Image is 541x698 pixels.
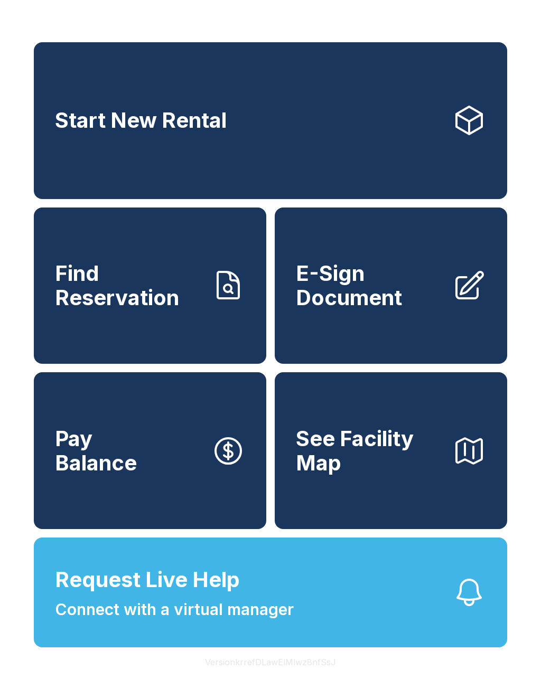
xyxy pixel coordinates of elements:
[296,261,444,309] span: E-Sign Document
[55,427,137,475] span: Pay Balance
[197,647,344,677] button: VersionkrrefDLawElMlwz8nfSsJ
[34,537,507,647] button: Request Live HelpConnect with a virtual manager
[34,42,507,199] a: Start New Rental
[275,372,507,529] button: See Facility Map
[34,207,266,364] a: Find Reservation
[296,427,444,475] span: See Facility Map
[55,598,294,621] span: Connect with a virtual manager
[55,564,240,596] span: Request Live Help
[55,261,203,309] span: Find Reservation
[34,372,266,529] button: PayBalance
[275,207,507,364] a: E-Sign Document
[55,108,227,133] span: Start New Rental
